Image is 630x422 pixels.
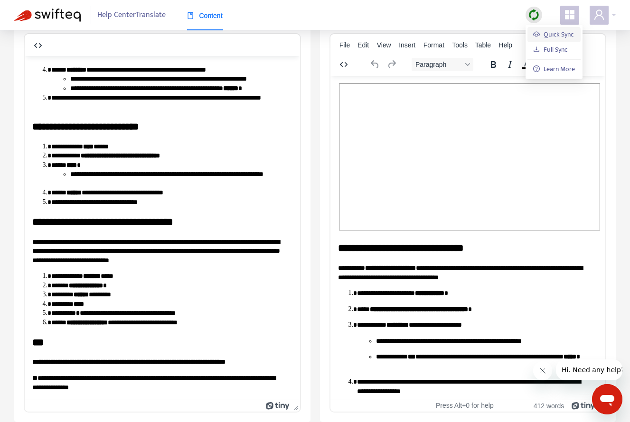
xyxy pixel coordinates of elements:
div: Text color Black [518,58,542,71]
button: Block Paragraph [412,58,473,71]
span: Edit [357,41,369,49]
div: Press Alt+0 for help [421,402,508,410]
span: Help Center Translate [97,6,166,24]
a: Full Sync [533,44,567,55]
div: Press the Up and Down arrow keys to resize the editor. [290,400,300,412]
span: Hi. Need any help? [6,7,68,14]
img: Swifteq [14,9,81,22]
span: Insert [399,41,415,49]
iframe: Rich Text Area [330,76,606,400]
span: Content [187,12,223,19]
span: user [593,9,605,20]
iframe: Rich Text Area [25,56,300,400]
button: Undo [367,58,383,71]
span: Paragraph [415,61,462,68]
button: Redo [384,58,400,71]
button: Bold [485,58,501,71]
button: 412 words [534,402,564,410]
span: File [339,41,350,49]
iframe: Close message [533,361,552,380]
a: Quick Sync [533,29,574,40]
span: View [377,41,391,49]
span: Tools [452,41,468,49]
span: book [187,12,194,19]
span: Format [423,41,444,49]
a: Powered by Tiny [572,402,595,409]
span: Table [475,41,491,49]
a: Powered by Tiny [266,402,290,409]
button: Italic [502,58,518,71]
span: Help [498,41,512,49]
iframe: Button to launch messaging window [592,384,622,414]
span: appstore [564,9,575,20]
img: sync.dc5367851b00ba804db3.png [528,9,540,21]
iframe: Message from company [556,359,622,380]
a: question-circleLearn More [533,64,575,74]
